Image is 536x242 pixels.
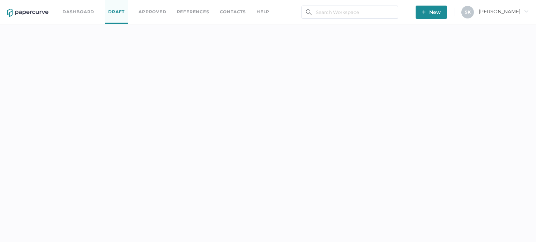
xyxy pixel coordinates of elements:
img: papercurve-logo-colour.7244d18c.svg [7,9,49,17]
input: Search Workspace [301,6,398,19]
div: help [256,8,269,16]
button: New [416,6,447,19]
span: New [422,6,441,19]
a: Contacts [220,8,246,16]
span: [PERSON_NAME] [479,8,529,15]
a: Approved [139,8,166,16]
a: Dashboard [62,8,94,16]
img: plus-white.e19ec114.svg [422,10,426,14]
img: search.bf03fe8b.svg [306,9,312,15]
i: arrow_right [524,9,529,14]
a: References [177,8,209,16]
span: S K [465,9,471,15]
